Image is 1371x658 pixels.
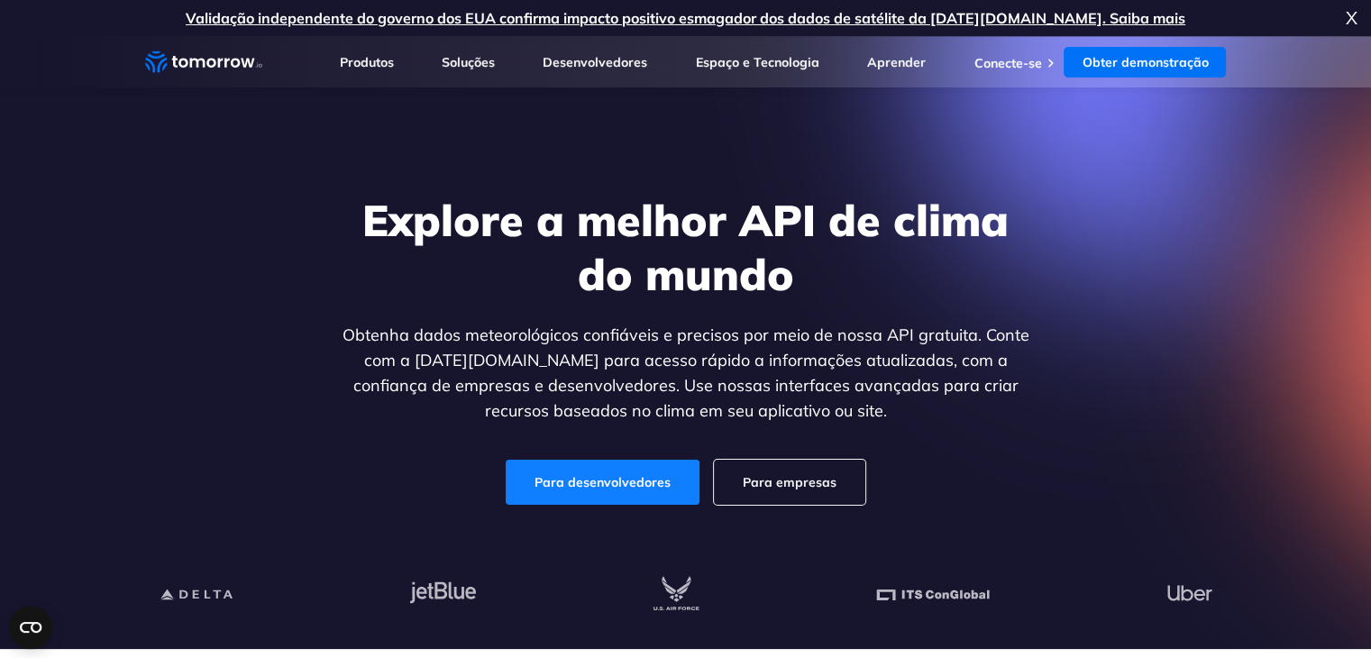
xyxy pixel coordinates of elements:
[543,54,647,70] a: Desenvolvedores
[867,54,926,70] a: Aprender
[743,474,836,490] font: Para empresas
[343,324,1029,421] font: Obtenha dados meteorológicos confiáveis ​​e precisos por meio de nossa API gratuita. Conte com a ...
[535,474,671,490] font: Para desenvolvedores
[973,55,1041,71] a: Conecte-se
[145,49,262,76] a: Link para casa
[362,193,1009,301] font: Explore a melhor API de clima do mundo
[1064,47,1226,78] a: Obter demonstração
[1346,6,1357,29] font: X
[9,606,52,649] button: Abra o widget CMP
[186,9,1185,27] a: Validação independente do governo dos EUA confirma impacto positivo esmagador dos dados de satéli...
[1082,54,1208,70] font: Obter demonstração
[442,54,495,70] a: Soluções
[714,460,865,505] a: Para empresas
[506,460,699,505] a: Para desenvolvedores
[696,54,819,70] a: Espaço e Tecnologia
[340,54,394,70] a: Produtos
